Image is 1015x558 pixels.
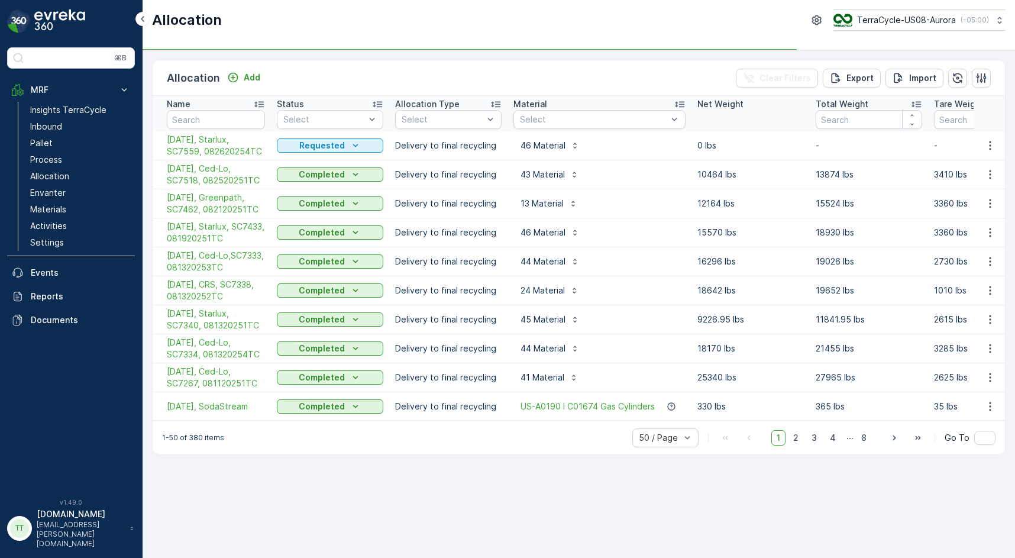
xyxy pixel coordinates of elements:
[945,432,969,444] span: Go To
[167,366,265,389] span: [DATE], Ced-Lo, SC7267, 081120251TC
[152,11,222,30] p: Allocation
[389,334,508,363] td: Delivery to final recycling
[7,78,135,102] button: MRF
[823,69,881,88] button: Export
[7,285,135,308] a: Reports
[34,9,85,33] img: logo_dark-DEwI_e13.png
[816,285,922,296] p: 19652 lbs
[167,366,265,389] a: 08/12/25, Ced-Lo, SC7267, 081120251TC
[167,308,265,331] a: 08/14/25, Starlux, SC7340, 081320251TC
[816,314,922,325] p: 11841.95 lbs
[25,201,135,218] a: Materials
[389,363,508,392] td: Delivery to final recycling
[277,341,383,356] button: Completed
[885,69,943,88] button: Import
[909,72,936,84] p: Import
[513,98,547,110] p: Material
[162,433,224,443] p: 1-50 of 380 items
[167,401,265,412] span: [DATE], SodaStream
[816,256,922,267] p: 19026 lbs
[402,114,483,125] p: Select
[30,154,62,166] p: Process
[389,160,508,189] td: Delivery to final recycling
[25,102,135,118] a: Insights TerraCycle
[788,430,804,446] span: 2
[167,70,220,86] p: Allocation
[697,343,804,354] p: 18170 lbs
[697,227,804,238] p: 15570 lbs
[857,14,956,26] p: TerraCycle-US08-Aurora
[521,285,565,296] p: 24 Material
[277,399,383,414] button: Completed
[771,430,786,446] span: 1
[389,247,508,276] td: Delivery to final recycling
[115,53,127,63] p: ⌘B
[167,279,265,302] span: [DATE], CRS, SC7338, 081320252TC
[167,192,265,215] span: [DATE], Greenpath, SC7462, 082120251TC
[277,98,304,110] p: Status
[167,98,190,110] p: Name
[513,194,585,213] button: 13 Material
[389,392,508,421] td: Delivery to final recycling
[697,140,804,151] p: 0 lbs
[697,285,804,296] p: 18642 lbs
[31,267,130,279] p: Events
[31,291,130,302] p: Reports
[833,9,1006,31] button: TerraCycle-US08-Aurora(-05:00)
[299,227,345,238] p: Completed
[299,372,345,383] p: Completed
[30,237,64,249] p: Settings
[10,519,29,538] div: TT
[37,520,124,549] p: [EMAIL_ADDRESS][PERSON_NAME][DOMAIN_NAME]
[7,308,135,332] a: Documents
[167,250,265,273] a: 08/18/25, Ced-Lo,SC7333, 081320253TC
[697,372,804,383] p: 25340 lbs
[521,401,655,412] span: US-A0190 I C01674 Gas Cylinders
[736,69,818,88] button: Clear Filters
[816,343,922,354] p: 21455 lbs
[389,189,508,218] td: Delivery to final recycling
[30,220,67,232] p: Activities
[520,114,667,125] p: Select
[521,256,565,267] p: 44 Material
[7,261,135,285] a: Events
[167,221,265,244] a: 08/20/25, Starlux, SC7433, 081920251TC
[816,372,922,383] p: 27965 lbs
[389,218,508,247] td: Delivery to final recycling
[697,401,804,412] p: 330 lbs
[513,310,587,329] button: 45 Material
[25,151,135,168] a: Process
[222,70,265,85] button: Add
[513,223,587,242] button: 46 Material
[521,314,565,325] p: 45 Material
[25,185,135,201] a: Envanter
[167,308,265,331] span: [DATE], Starlux, SC7340, 081320251TC
[521,140,565,151] p: 46 Material
[167,192,265,215] a: 08/22/25, Greenpath, SC7462, 082120251TC
[759,72,811,84] p: Clear Filters
[846,430,854,446] p: ...
[167,163,265,186] span: [DATE], Ced-Lo, SC7518, 082520251TC
[816,140,922,151] p: -
[299,401,345,412] p: Completed
[389,131,508,160] td: Delivery to final recycling
[521,169,565,180] p: 43 Material
[299,343,345,354] p: Completed
[167,337,265,360] span: [DATE], Ced-Lo, SC7334, 081320254TC
[299,169,345,180] p: Completed
[277,196,383,211] button: Completed
[167,163,265,186] a: 08/26/25, Ced-Lo, SC7518, 082520251TC
[167,337,265,360] a: 08/15/25, Ced-Lo, SC7334, 081320254TC
[697,314,804,325] p: 9226.95 lbs
[277,312,383,327] button: Completed
[816,110,922,129] input: Search
[30,121,62,133] p: Inbound
[513,252,587,271] button: 44 Material
[25,218,135,234] a: Activities
[7,9,31,33] img: logo
[521,198,564,209] p: 13 Material
[816,98,868,110] p: Total Weight
[806,430,822,446] span: 3
[277,370,383,385] button: Completed
[299,198,345,209] p: Completed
